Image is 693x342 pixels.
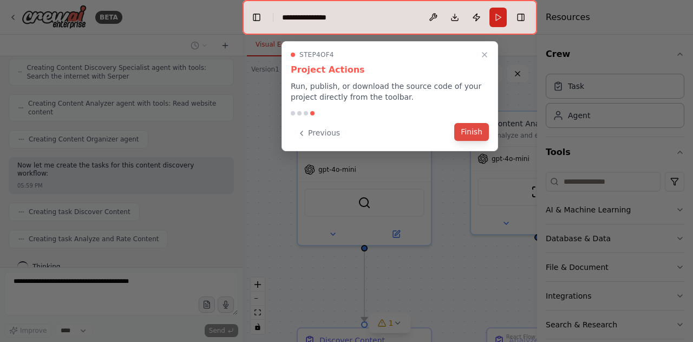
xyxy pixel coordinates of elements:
[454,123,489,141] button: Finish
[299,50,334,59] span: Step 4 of 4
[291,63,489,76] h3: Project Actions
[291,124,346,142] button: Previous
[249,10,264,25] button: Hide left sidebar
[291,81,489,102] p: Run, publish, or download the source code of your project directly from the toolbar.
[478,48,491,61] button: Close walkthrough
